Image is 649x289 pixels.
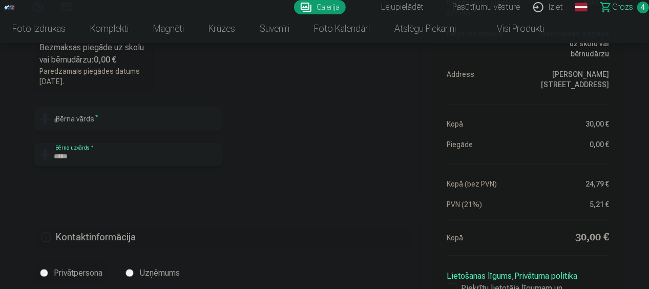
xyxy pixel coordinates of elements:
dd: 30,00 € [533,231,610,245]
a: Magnēti [141,14,196,43]
a: Foto kalendāri [302,14,382,43]
a: Atslēgu piekariņi [382,14,468,43]
dd: 0,00 € [533,139,610,150]
span: 4 [637,2,649,13]
dt: PVN (21%) [447,199,523,210]
dt: Kopā (bez PVN) [447,179,523,189]
dt: Address [447,69,523,90]
a: Lietošanas līgums [447,271,512,281]
dd: 30,00 € [533,119,610,129]
b: 0,00 € [94,55,117,65]
dt: Piegāde [447,139,523,150]
a: Suvenīri [247,14,302,43]
span: Grozs [612,1,633,13]
a: Privātuma politika [514,271,577,281]
a: Krūzes [196,14,247,43]
label: Privātpersona [34,261,109,285]
h5: Kontaktinformācija [34,226,412,249]
dd: 24,79 € [533,179,610,189]
dt: Kopā [447,119,523,129]
div: Paredzamais piegādes datums [DATE]. [40,66,149,87]
dt: Piegādes metode [447,28,523,59]
input: Privātpersona [40,269,48,277]
input: Uzņēmums [125,269,134,277]
label: Uzņēmums [119,261,186,285]
a: Komplekti [78,14,141,43]
dd: [PERSON_NAME][STREET_ADDRESS] [533,69,610,90]
dt: Kopā [447,231,523,245]
img: /fa1 [4,4,15,10]
div: Bezmaksas piegāde uz skolu vai bērnudārzu : [40,42,149,66]
dd: Bezmaksas piegāde uz skolu vai bērnudārzu [533,28,610,59]
dd: 5,21 € [533,199,610,210]
a: Visi produkti [468,14,556,43]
